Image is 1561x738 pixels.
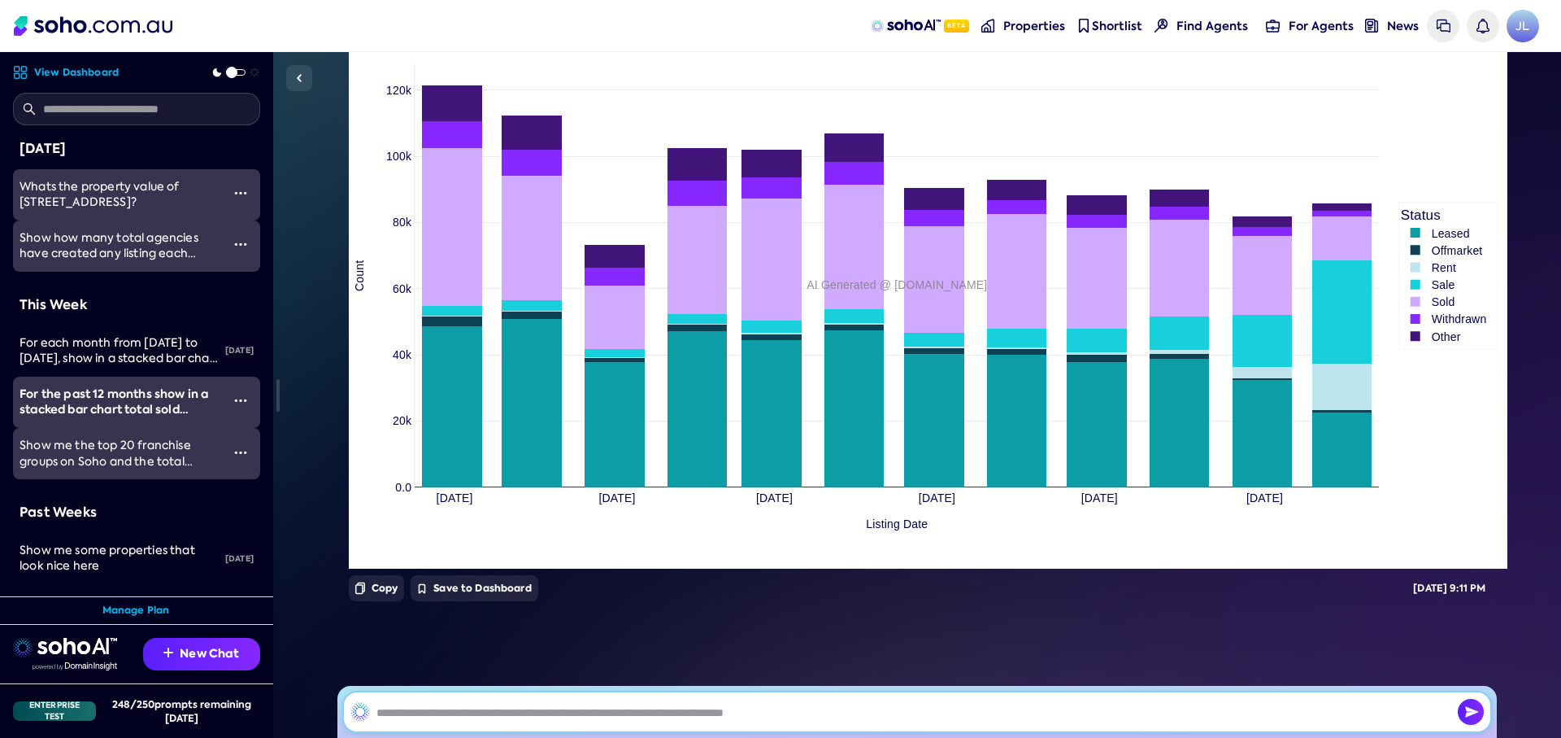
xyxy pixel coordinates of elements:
img: Soho Logo [14,16,172,36]
a: For the past 12 months show in a stacked bar chart total sold listings, total sale listings, tota... [13,377,221,428]
span: Properties [1003,18,1065,34]
div: Show top 5 properties? [20,594,219,610]
img: for-agents-nav icon [1266,19,1280,33]
span: JL [1507,10,1539,42]
img: properties-nav icon [981,19,995,33]
span: Show me the top 20 franchise groups on Soho and the total volume of property is sold in a column ... [20,438,193,500]
div: Show how many total agencies have created any listing each month for the past 12 months (include ... [20,230,221,262]
img: Sidebar toggle icon [289,68,309,88]
span: Whats the property value of [STREET_ADDRESS]? [20,179,180,210]
button: Send [1458,699,1484,725]
img: messages icon [1437,19,1450,33]
div: For the past 12 months show in a stacked bar chart total sold listings, total sale listings, tota... [20,386,221,418]
a: Notifications [1467,10,1499,42]
span: For each month from [DATE] to [DATE], show in a stacked bar chart total sold listings, total sale... [20,335,219,430]
a: Show me some properties that look nice here [13,533,219,584]
a: Avatar of Jonathan Lui [1507,10,1539,42]
div: Enterprise Test [13,701,96,721]
img: Data provided by Domain Insight [33,662,117,670]
img: bell icon [1476,19,1489,33]
img: sohoAI logo [871,20,940,33]
span: Show me some properties that look nice here [20,543,195,574]
div: Show me the top 20 franchise groups on Soho and the total volume of property is sold in a column ... [20,438,221,469]
img: Recommendation icon [163,648,173,657]
a: Show top 5 properties? [13,584,219,620]
img: SohoAI logo black [350,702,370,722]
img: shortlist-nav icon [1076,19,1090,33]
span: Show top 5 properties? [20,594,150,609]
img: Find agents icon [1154,19,1168,33]
button: New Chat [143,638,260,670]
div: [DATE] 9:11 PM [1413,582,1485,596]
a: Show me the top 20 franchise groups on Soho and the total volume of property is sold in a column ... [13,428,221,479]
a: Messages [1427,10,1459,42]
span: Find Agents [1176,18,1248,34]
img: More icon [234,446,247,459]
img: sohoai logo [13,638,117,657]
span: News [1387,18,1419,34]
img: More icon [234,186,247,199]
span: Shortlist [1092,18,1142,34]
img: More icon [234,238,247,251]
span: For Agents [1289,18,1354,34]
div: [DATE] [219,333,260,369]
div: For each month from 1st October 2024 to 30th September 2025, show in a stacked bar chart total so... [20,335,219,367]
a: Whats the property value of [STREET_ADDRESS]? [13,169,221,221]
div: Whats the property value of 508/176 Glenmore road? [20,179,221,211]
a: View Dashboard [13,65,119,80]
div: Show me some properties that look nice here [20,543,219,574]
div: [DATE] [20,138,254,159]
div: [DATE] [219,584,260,620]
span: Beta [944,20,969,33]
img: news-nav icon [1365,19,1379,33]
span: Show how many total agencies have created any listing each month for the past 12 months (include ... [20,230,198,293]
text: Status [1401,208,1441,224]
img: More icon [234,394,247,407]
img: Copy icon [355,582,365,595]
button: Copy [349,575,405,601]
div: [DATE] [219,541,260,577]
a: Manage Plan [102,604,170,618]
div: Past Weeks [20,502,254,523]
a: For each month from [DATE] to [DATE], show in a stacked bar chart total sold listings, total sale... [13,325,219,377]
img: Send icon [1458,699,1484,725]
button: Save to Dashboard [411,575,537,601]
div: This Week [20,295,254,316]
div: 248 / 250 prompts remaining [DATE] [102,697,260,725]
a: Show how many total agencies have created any listing each month for the past 12 months (include ... [13,221,221,272]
